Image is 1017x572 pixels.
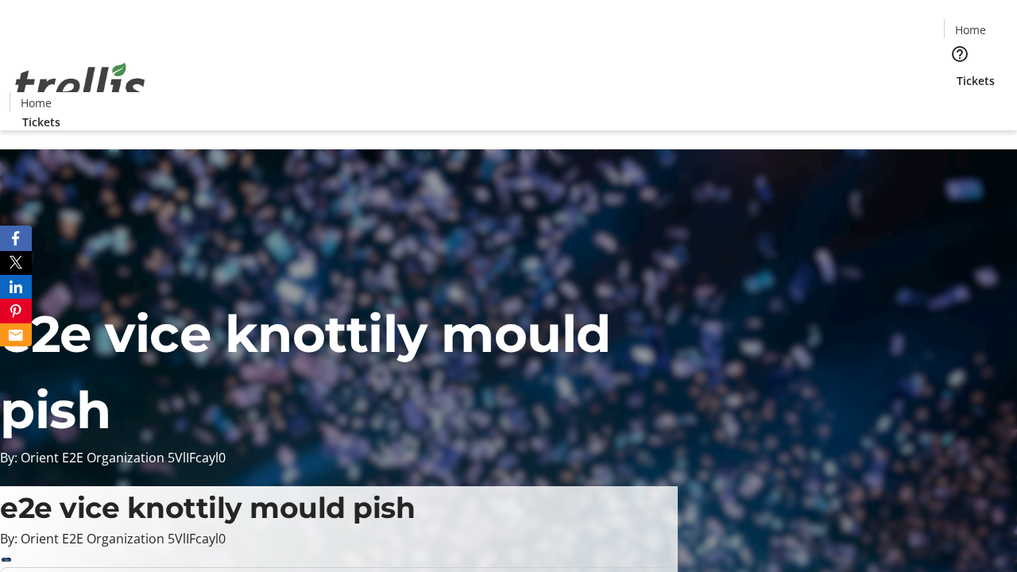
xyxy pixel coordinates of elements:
[10,95,61,111] a: Home
[944,38,976,70] button: Help
[957,72,995,89] span: Tickets
[10,45,151,125] img: Orient E2E Organization 5VlIFcayl0's Logo
[945,21,996,38] a: Home
[10,114,73,130] a: Tickets
[944,72,1007,89] a: Tickets
[21,95,52,111] span: Home
[22,114,60,130] span: Tickets
[955,21,986,38] span: Home
[944,89,976,121] button: Cart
